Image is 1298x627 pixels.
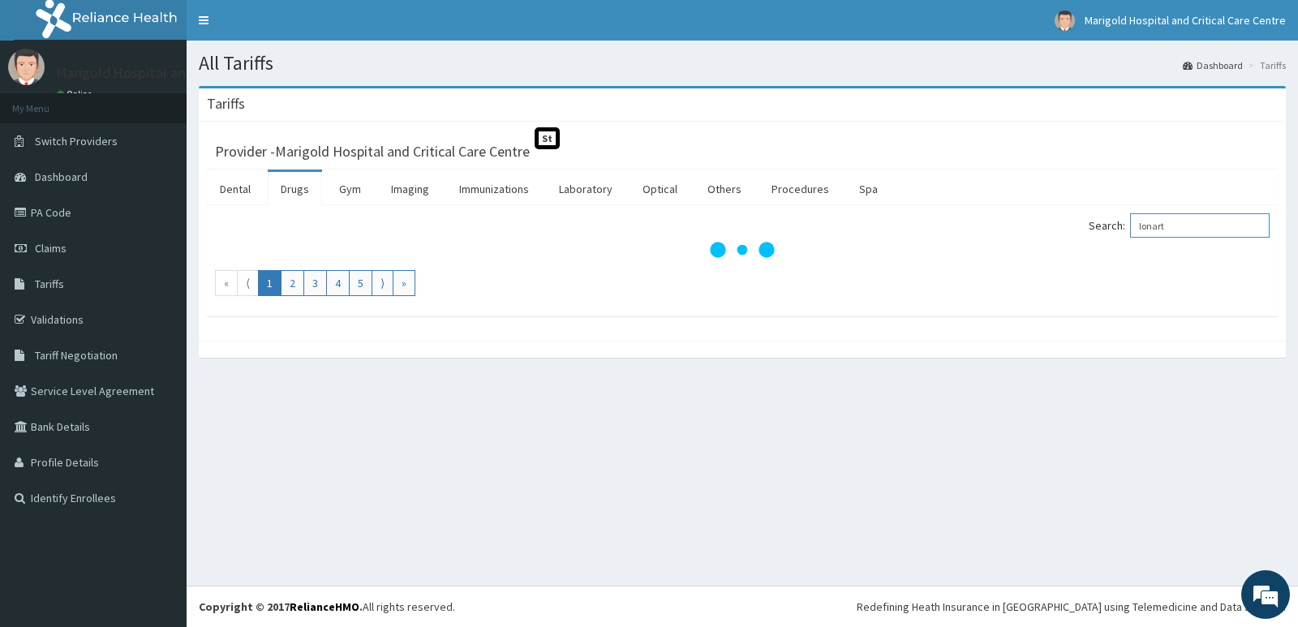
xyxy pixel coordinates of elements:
[1244,58,1286,72] li: Tariffs
[57,66,320,80] p: Marigold Hospital and Critical Care Centre
[215,270,238,296] a: Go to first page
[1055,11,1075,31] img: User Image
[237,270,259,296] a: Go to previous page
[759,172,842,206] a: Procedures
[372,270,393,296] a: Go to next page
[84,91,273,112] div: Chat with us now
[326,172,374,206] a: Gym
[846,172,891,206] a: Spa
[546,172,625,206] a: Laboratory
[1085,13,1286,28] span: Marigold Hospital and Critical Care Centre
[94,204,224,368] span: We're online!
[694,172,754,206] a: Others
[8,443,309,500] textarea: Type your message and hit 'Enter'
[281,270,304,296] a: Go to page number 2
[35,277,64,291] span: Tariffs
[35,241,67,256] span: Claims
[266,8,305,47] div: Minimize live chat window
[446,172,542,206] a: Immunizations
[207,172,264,206] a: Dental
[57,88,96,100] a: Online
[1183,58,1243,72] a: Dashboard
[326,270,350,296] a: Go to page number 4
[187,586,1298,627] footer: All rights reserved.
[857,599,1286,615] div: Redefining Heath Insurance in [GEOGRAPHIC_DATA] using Telemedicine and Data Science!
[215,144,530,159] h3: Provider - Marigold Hospital and Critical Care Centre
[1130,213,1270,238] input: Search:
[268,172,322,206] a: Drugs
[393,270,415,296] a: Go to last page
[30,81,66,122] img: d_794563401_company_1708531726252_794563401
[35,134,118,148] span: Switch Providers
[378,172,442,206] a: Imaging
[199,599,363,614] strong: Copyright © 2017 .
[207,97,245,111] h3: Tariffs
[630,172,690,206] a: Optical
[710,217,775,282] svg: audio-loading
[349,270,372,296] a: Go to page number 5
[535,127,560,149] span: St
[303,270,327,296] a: Go to page number 3
[199,53,1286,74] h1: All Tariffs
[258,270,282,296] a: Go to page number 1
[8,49,45,85] img: User Image
[1089,213,1270,238] label: Search:
[35,170,88,184] span: Dashboard
[35,348,118,363] span: Tariff Negotiation
[290,599,359,614] a: RelianceHMO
